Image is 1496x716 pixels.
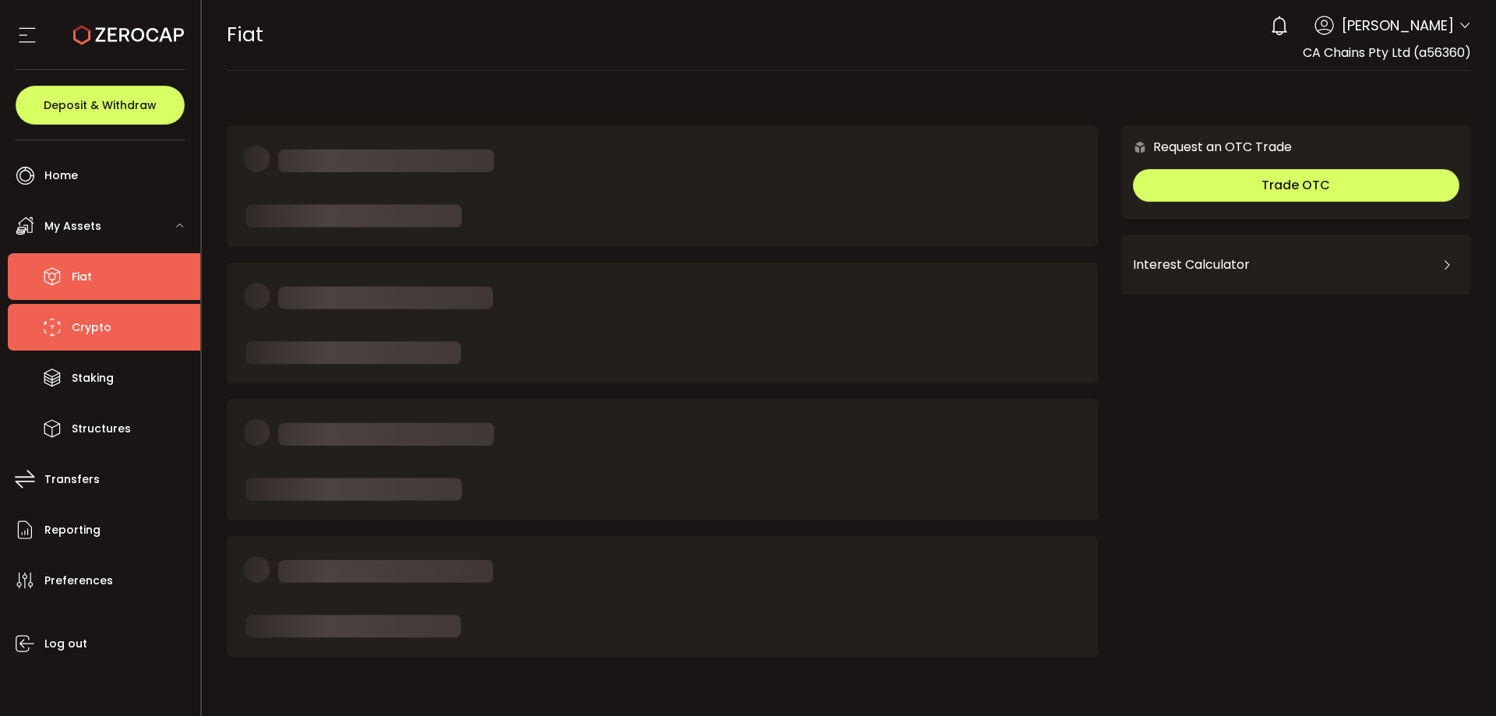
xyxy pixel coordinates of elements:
[1133,246,1459,284] div: Interest Calculator
[44,215,101,238] span: My Assets
[44,570,113,592] span: Preferences
[44,519,101,541] span: Reporting
[44,633,87,655] span: Log out
[44,164,78,187] span: Home
[1303,44,1471,62] span: CA Chains Pty Ltd (a56360)
[1314,548,1496,716] iframe: Chat Widget
[72,316,111,339] span: Crypto
[1133,169,1459,202] button: Trade OTC
[72,266,92,288] span: Fiat
[1133,140,1147,154] img: 6nGpN7MZ9FLuBP83NiajKbTRY4UzlzQtBKtCrLLspmCkSvCZHBKvY3NxgQaT5JnOQREvtQ257bXeeSTueZfAPizblJ+Fe8JwA...
[16,86,185,125] button: Deposit & Withdraw
[44,100,157,111] span: Deposit & Withdraw
[72,418,131,440] span: Structures
[44,468,100,491] span: Transfers
[227,21,263,48] span: Fiat
[1342,15,1454,36] span: [PERSON_NAME]
[1261,176,1330,194] span: Trade OTC
[72,367,114,390] span: Staking
[1121,137,1292,157] div: Request an OTC Trade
